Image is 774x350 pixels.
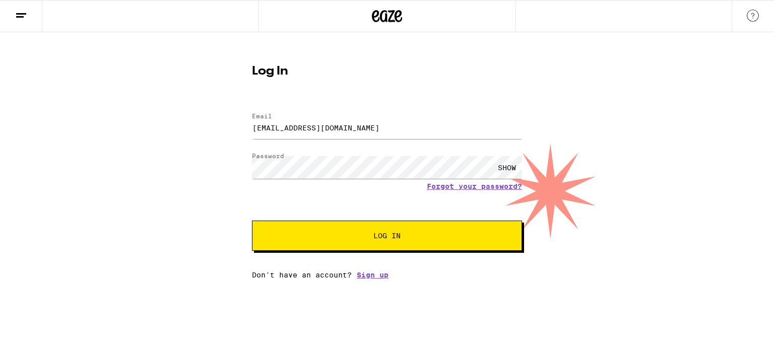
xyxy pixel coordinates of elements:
a: Sign up [357,271,389,279]
button: Log In [252,221,522,251]
label: Email [252,113,272,119]
input: Email [252,116,522,139]
a: Forgot your password? [427,182,522,190]
h1: Log In [252,65,522,78]
span: Log In [373,232,401,239]
div: Don't have an account? [252,271,522,279]
label: Password [252,153,284,159]
div: SHOW [492,156,522,179]
span: Hi. Need any help? [6,7,73,15]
